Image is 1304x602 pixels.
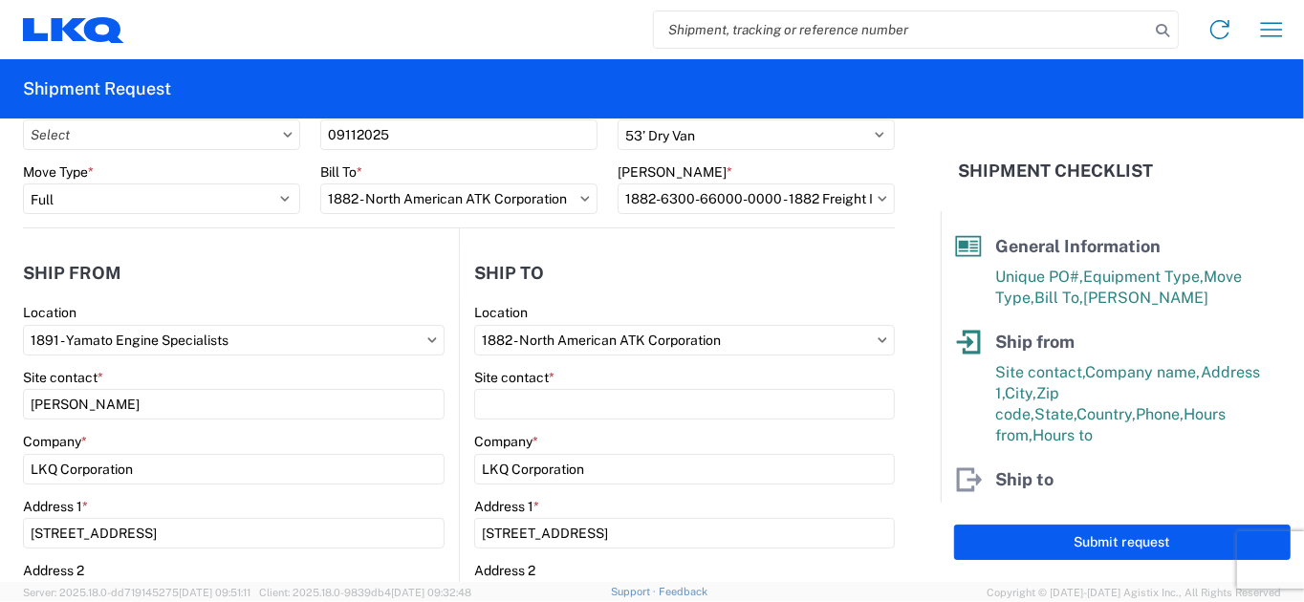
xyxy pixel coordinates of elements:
label: Company [23,433,87,450]
span: Ship to [995,469,1054,489]
span: Equipment Type, [1083,268,1204,286]
label: Address 1 [23,498,88,515]
span: Company name, [1085,501,1201,519]
h2: Shipment Checklist [958,160,1153,183]
input: Select [23,325,445,355]
label: Location [23,304,76,321]
label: Company [474,433,538,450]
span: Country, [1076,405,1136,423]
a: Feedback [659,586,707,597]
span: Server: 2025.18.0-dd719145275 [23,587,250,598]
span: Site contact, [995,363,1085,381]
span: State, [1034,405,1076,423]
input: Select [23,119,300,150]
label: Site contact [474,369,554,386]
label: Location [474,304,528,321]
button: Submit request [954,525,1291,560]
span: Ship from [995,332,1075,352]
label: Move Type [23,163,94,181]
span: City, [1005,384,1036,402]
span: Unique PO#, [995,268,1083,286]
span: General Information [995,236,1161,256]
input: Select [474,325,895,355]
span: Copyright © [DATE]-[DATE] Agistix Inc., All Rights Reserved [987,584,1281,601]
span: [DATE] 09:32:48 [391,587,471,598]
h2: Ship from [23,264,121,283]
label: [PERSON_NAME] [618,163,732,181]
label: Address 2 [474,562,535,579]
label: Address 2 [23,562,84,579]
input: Select [320,183,598,214]
span: Client: 2025.18.0-9839db4 [259,587,471,598]
span: Phone, [1136,405,1184,423]
span: [DATE] 09:51:11 [179,587,250,598]
span: Company name, [1085,363,1201,381]
span: Site contact, [995,501,1085,519]
span: Hours to [1032,426,1093,444]
span: Bill To, [1034,289,1083,307]
label: Bill To [320,163,362,181]
input: Shipment, tracking or reference number [654,11,1149,48]
label: Site contact [23,369,103,386]
span: [PERSON_NAME] [1083,289,1208,307]
label: Address 1 [474,498,539,515]
h2: Ship to [474,264,544,283]
a: Support [611,586,659,597]
input: Select [618,183,895,214]
h2: Shipment Request [23,77,171,100]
